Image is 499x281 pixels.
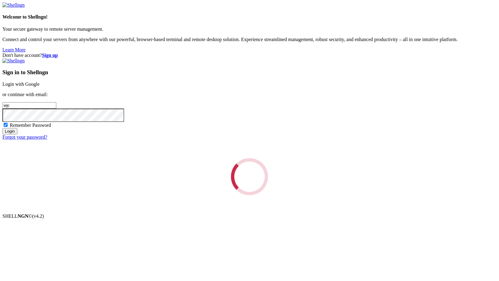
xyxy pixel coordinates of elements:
[2,2,25,8] img: Shellngn
[2,37,497,42] p: Connect and control your servers from anywhere with our powerful, browser-based terminal and remo...
[2,47,26,52] a: Learn More
[2,102,56,109] input: Email address
[225,152,274,202] div: Loading...
[2,128,17,134] input: Login
[2,213,44,219] span: SHELL ©
[2,92,497,97] p: or continue with email:
[2,134,47,140] a: Forgot your password?
[2,14,497,20] h4: Welcome to Shellngn!
[2,58,25,64] img: Shellngn
[2,26,497,32] p: Your secure gateway to remote server management.
[42,53,58,58] a: Sign up
[10,123,51,128] span: Remember Password
[2,69,497,76] h3: Sign in to Shellngn
[4,123,8,127] input: Remember Password
[18,213,29,219] b: NGN
[2,53,497,58] div: Don't have account?
[2,82,40,87] a: Login with Google
[32,213,44,219] span: 4.2.0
